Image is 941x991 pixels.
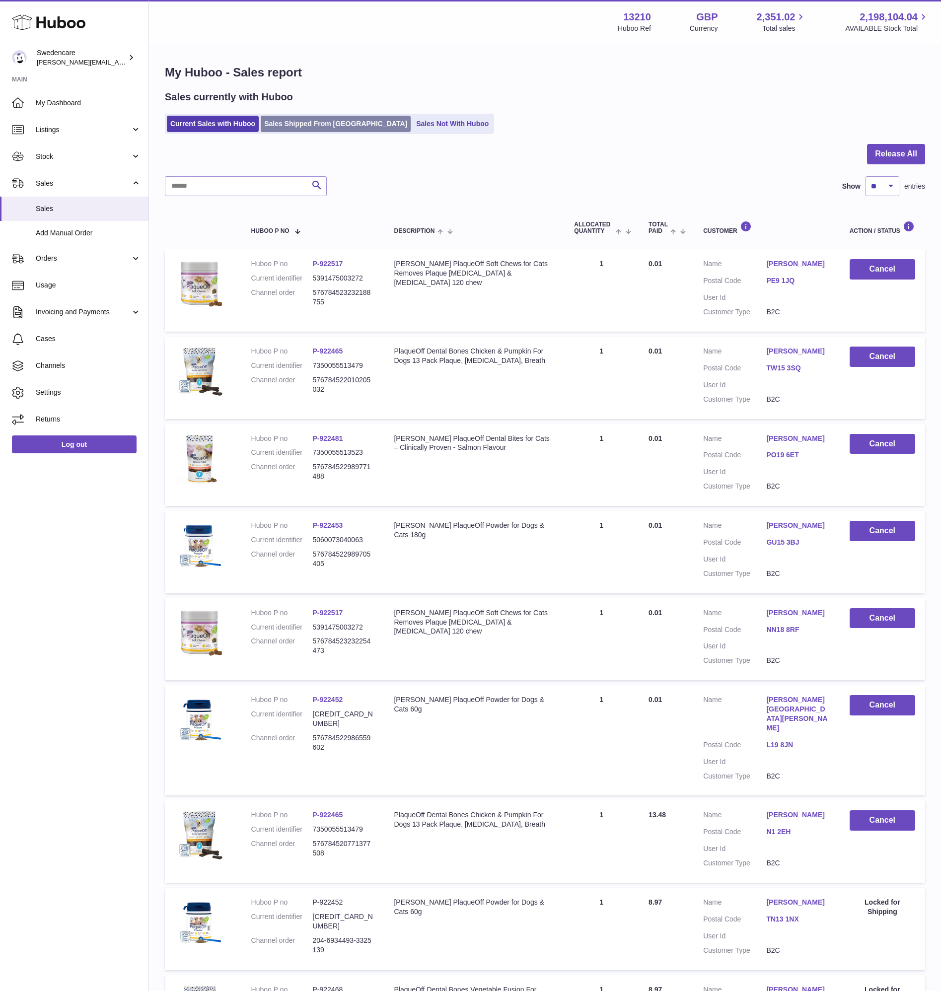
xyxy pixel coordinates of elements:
a: [PERSON_NAME] [766,434,829,443]
div: [PERSON_NAME] PlaqueOff Soft Chews for Cats Removes Plaque [MEDICAL_DATA] & [MEDICAL_DATA] 120 chew [394,259,554,287]
a: [PERSON_NAME] [766,898,829,907]
dt: Customer Type [703,858,766,868]
button: Cancel [850,521,915,541]
span: Sales [36,179,131,188]
a: TN13 1NX [766,915,829,924]
dt: Channel order [251,637,313,655]
div: [PERSON_NAME] PlaqueOff Powder for Dogs & Cats 180g [394,521,554,540]
dt: Channel order [251,462,313,481]
a: P-922453 [313,521,343,529]
dd: 5391475003272 [313,274,374,283]
a: Sales Not With Huboo [413,116,492,132]
span: entries [904,182,925,191]
img: $_57.JPG [175,259,224,309]
dd: B2C [766,307,829,317]
dt: Name [703,259,766,271]
dd: 576784522989705405 [313,550,374,568]
a: [PERSON_NAME] [766,608,829,618]
span: 13.48 [649,811,666,819]
dt: Channel order [251,733,313,752]
dd: 7350055513479 [313,361,374,370]
dt: Customer Type [703,772,766,781]
label: Show [842,182,861,191]
dt: Huboo P no [251,608,313,618]
dt: Huboo P no [251,695,313,705]
dt: Current identifier [251,623,313,632]
dd: 576784522986559602 [313,733,374,752]
a: 2,198,104.04 AVAILABLE Stock Total [845,10,929,33]
span: Huboo P no [251,228,290,234]
div: Action / Status [850,221,915,234]
dd: 7350055513523 [313,448,374,457]
div: [PERSON_NAME] PlaqueOff Soft Chews for Cats Removes Plaque [MEDICAL_DATA] & [MEDICAL_DATA] 120 chew [394,608,554,637]
dt: Huboo P no [251,347,313,356]
td: 1 [564,511,639,593]
a: L19 8JN [766,740,829,750]
td: 1 [564,800,639,883]
button: Cancel [850,434,915,454]
dt: User Id [703,293,766,302]
a: P-922481 [313,434,343,442]
dt: User Id [703,931,766,941]
a: NN18 8RF [766,625,829,635]
dt: Current identifier [251,274,313,283]
img: $_57.JPG [175,521,224,570]
dt: Current identifier [251,361,313,370]
img: $_57.JPG [175,695,224,745]
dt: Current identifier [251,448,313,457]
span: Invoicing and Payments [36,307,131,317]
dd: 576784523232188755 [313,288,374,307]
dt: Customer Type [703,656,766,665]
a: P-922452 [313,696,343,704]
dd: B2C [766,858,829,868]
dt: Channel order [251,288,313,307]
dd: [CREDIT_CARD_NUMBER] [313,709,374,728]
dd: P-922452 [313,898,374,907]
div: Swedencare [37,48,126,67]
span: Stock [36,152,131,161]
dt: Name [703,898,766,910]
button: Cancel [850,347,915,367]
dt: Customer Type [703,395,766,404]
dt: Postal Code [703,827,766,839]
div: Customer [703,221,830,234]
span: 2,198,104.04 [860,10,918,24]
dd: B2C [766,569,829,578]
dt: User Id [703,467,766,477]
span: 0.01 [649,434,662,442]
img: $_57.JPG [175,434,224,484]
dd: B2C [766,946,829,955]
strong: 13210 [623,10,651,24]
td: 1 [564,249,639,332]
img: $_57.JPG [175,608,224,658]
dd: 5060073040063 [313,535,374,545]
div: Locked for Shipping [850,898,915,917]
span: 0.01 [649,521,662,529]
span: Cases [36,334,141,344]
span: Total paid [649,221,668,234]
img: daniel.corbridge@swedencare.co.uk [12,50,27,65]
dt: Channel order [251,936,313,955]
dt: Current identifier [251,825,313,834]
a: Sales Shipped From [GEOGRAPHIC_DATA] [261,116,411,132]
a: 2,351.02 Total sales [757,10,807,33]
dd: 576784522989771488 [313,462,374,481]
dt: Customer Type [703,569,766,578]
dt: Name [703,434,766,446]
dt: Postal Code [703,625,766,637]
div: [PERSON_NAME] PlaqueOff Powder for Dogs & Cats 60g [394,695,554,714]
td: 1 [564,598,639,681]
dd: 204-6934493-3325139 [313,936,374,955]
a: P-922465 [313,811,343,819]
dt: Current identifier [251,535,313,545]
span: 8.97 [649,898,662,906]
dt: User Id [703,641,766,651]
a: P-922465 [313,347,343,355]
div: PlaqueOff Dental Bones Chicken & Pumpkin For Dogs 13 Pack Plaque, [MEDICAL_DATA], Breath [394,347,554,365]
span: 2,351.02 [757,10,796,24]
img: $_57.JPG [175,810,224,860]
a: P-922517 [313,260,343,268]
dd: 7350055513479 [313,825,374,834]
td: 1 [564,337,639,419]
dt: Name [703,810,766,822]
